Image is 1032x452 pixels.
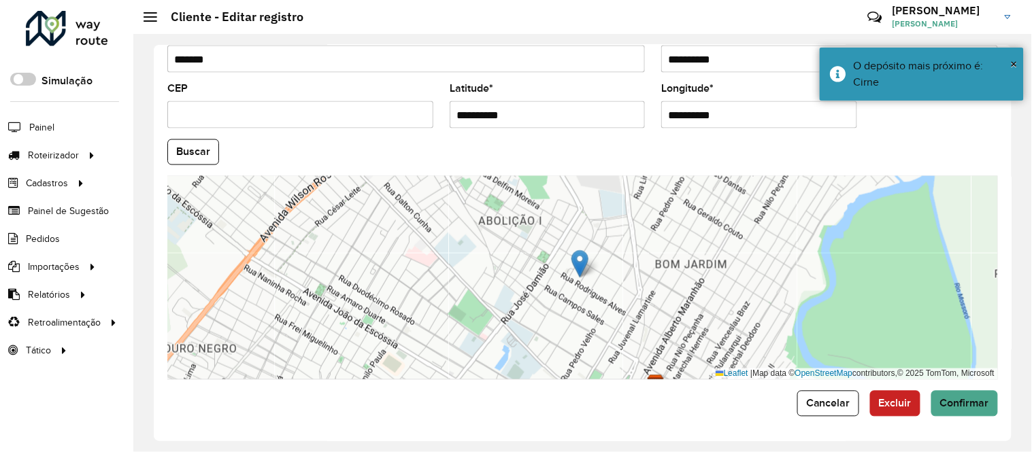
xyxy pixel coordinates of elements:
span: Confirmar [940,398,989,409]
button: Buscar [167,139,219,165]
h3: [PERSON_NAME] [893,4,995,17]
span: Pedidos [26,232,60,246]
span: Excluir [879,398,912,409]
span: Cancelar [806,398,850,409]
button: Confirmar [931,391,998,417]
button: Cancelar [797,391,859,417]
span: Tático [26,343,51,358]
span: | [750,369,752,379]
span: × [1011,56,1018,71]
span: [PERSON_NAME] [893,18,995,30]
label: Simulação [41,73,93,89]
span: Painel [29,120,54,135]
img: Cirne [647,375,665,392]
button: Close [1011,54,1018,74]
span: Painel de Sugestão [28,204,109,218]
span: Retroalimentação [28,315,101,330]
a: Leaflet [716,369,748,379]
span: Relatórios [28,288,70,302]
span: Roteirizador [28,148,79,162]
img: Marker [571,250,588,278]
label: Longitude [661,80,714,97]
label: CEP [167,80,188,97]
a: OpenStreetMap [795,369,853,379]
span: Cadastros [26,176,68,190]
div: O depósito mais próximo é: Cirne [854,58,1014,90]
div: Map data © contributors,© 2025 TomTom, Microsoft [712,368,998,380]
span: Importações [28,260,80,274]
a: Contato Rápido [860,3,889,32]
label: Latitude [450,80,493,97]
button: Excluir [870,391,920,417]
h2: Cliente - Editar registro [157,10,303,24]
